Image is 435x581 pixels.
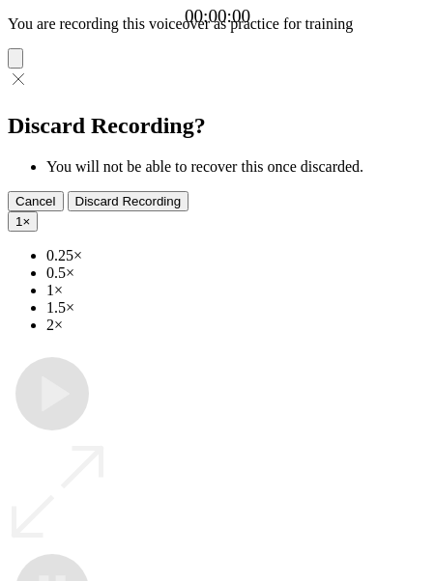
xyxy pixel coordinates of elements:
li: 1× [46,282,427,299]
button: Discard Recording [68,191,189,211]
span: 1 [15,214,22,229]
p: You are recording this voiceover as practice for training [8,15,427,33]
li: 2× [46,317,427,334]
button: Cancel [8,191,64,211]
h2: Discard Recording? [8,113,427,139]
a: 00:00:00 [185,6,250,27]
li: 1.5× [46,299,427,317]
li: 0.5× [46,264,427,282]
li: 0.25× [46,247,427,264]
button: 1× [8,211,38,232]
li: You will not be able to recover this once discarded. [46,158,427,176]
